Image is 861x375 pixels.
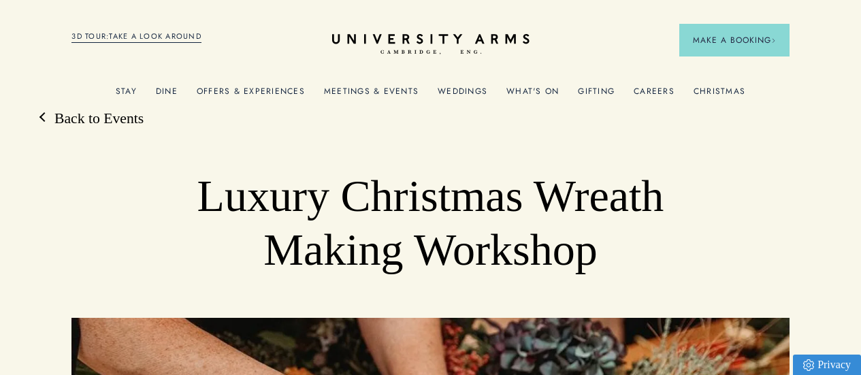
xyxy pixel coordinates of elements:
[41,109,144,129] a: Back to Events
[578,86,615,104] a: Gifting
[793,355,861,375] a: Privacy
[71,31,201,43] a: 3D TOUR:TAKE A LOOK AROUND
[144,169,717,276] h1: Luxury Christmas Wreath Making Workshop
[116,86,137,104] a: Stay
[679,24,790,56] button: Make a BookingArrow icon
[156,86,178,104] a: Dine
[506,86,559,104] a: What's On
[197,86,305,104] a: Offers & Experiences
[438,86,487,104] a: Weddings
[694,86,745,104] a: Christmas
[324,86,419,104] a: Meetings & Events
[634,86,675,104] a: Careers
[771,38,776,43] img: Arrow icon
[332,34,530,55] a: Home
[693,34,776,46] span: Make a Booking
[803,359,814,371] img: Privacy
